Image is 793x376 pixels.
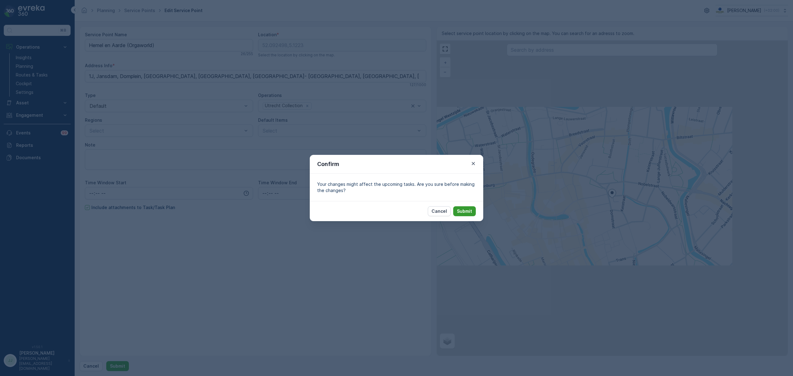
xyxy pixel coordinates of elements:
[457,208,472,214] p: Submit
[428,206,451,216] button: Cancel
[453,206,476,216] button: Submit
[317,181,476,194] p: Your changes might affect the upcoming tasks. Are you sure before making the changes?
[317,160,339,168] p: Confirm
[432,208,447,214] p: Cancel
